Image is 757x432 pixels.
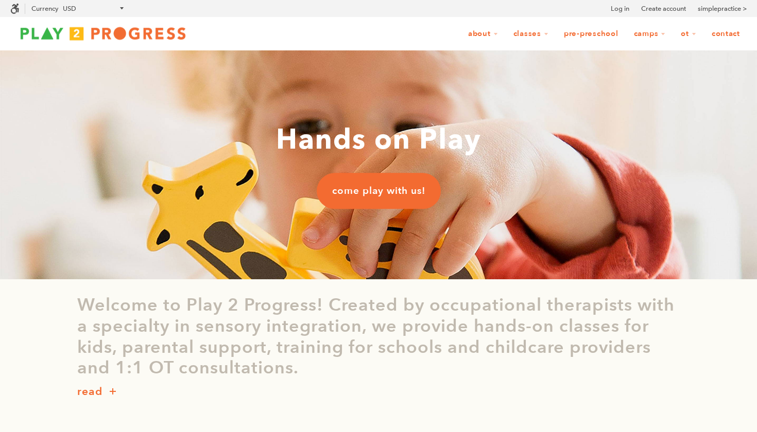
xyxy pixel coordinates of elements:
a: come play with us! [317,173,441,209]
a: Create account [641,4,686,14]
label: Currency [31,5,58,12]
a: Pre-Preschool [557,24,625,44]
p: Welcome to Play 2 Progress! Created by occupational therapists with a specialty in sensory integr... [77,295,680,379]
a: OT [674,24,703,44]
a: Log in [611,4,629,14]
a: simplepractice > [698,4,747,14]
img: Play2Progress logo [10,23,196,44]
span: come play with us! [332,184,425,197]
a: About [461,24,505,44]
a: Contact [705,24,747,44]
a: Camps [627,24,673,44]
a: Classes [507,24,555,44]
p: read [77,384,102,400]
